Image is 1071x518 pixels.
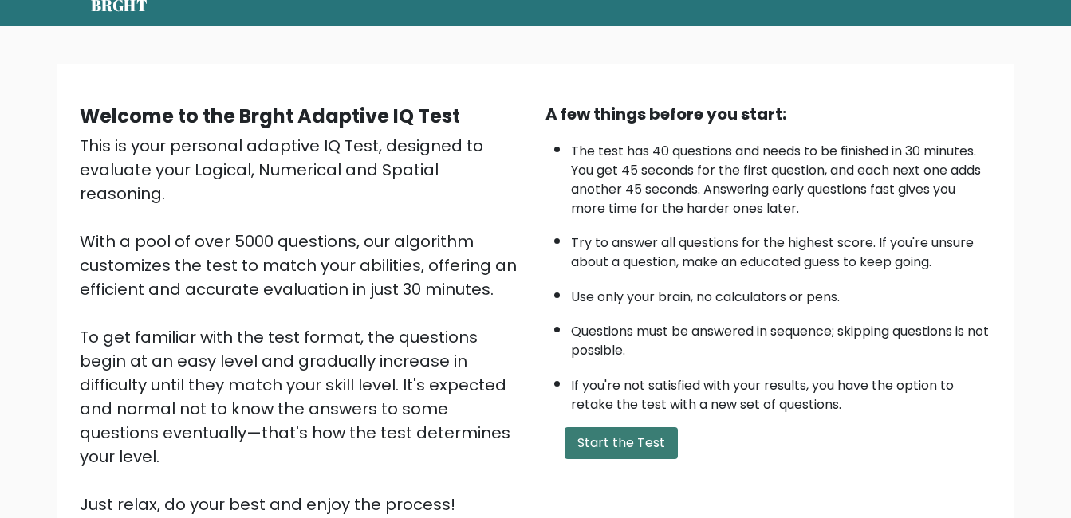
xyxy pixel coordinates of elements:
[571,280,992,307] li: Use only your brain, no calculators or pens.
[565,427,678,459] button: Start the Test
[80,103,460,129] b: Welcome to the Brght Adaptive IQ Test
[80,134,526,516] div: This is your personal adaptive IQ Test, designed to evaluate your Logical, Numerical and Spatial ...
[545,102,992,126] div: A few things before you start:
[571,368,992,414] li: If you're not satisfied with your results, you have the option to retake the test with a new set ...
[571,134,992,218] li: The test has 40 questions and needs to be finished in 30 minutes. You get 45 seconds for the firs...
[571,226,992,272] li: Try to answer all questions for the highest score. If you're unsure about a question, make an edu...
[571,314,992,360] li: Questions must be answered in sequence; skipping questions is not possible.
